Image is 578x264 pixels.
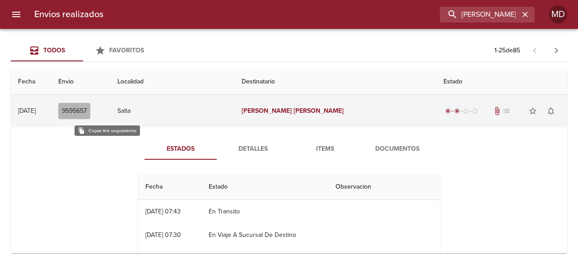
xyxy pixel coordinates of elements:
th: Fecha [11,69,51,95]
button: 9595657 [58,103,90,120]
em: [PERSON_NAME] [294,107,344,115]
span: No tiene pedido asociado [502,107,511,116]
th: Estado [436,69,567,95]
span: radio_button_checked [454,108,460,114]
span: radio_button_checked [445,108,451,114]
div: [DATE] 07:43 [145,208,181,215]
span: Items [294,144,356,155]
p: 1 - 25 de 85 [494,46,520,55]
th: Localidad [110,69,235,95]
button: Agregar a favoritos [524,102,542,120]
button: Activar notificaciones [542,102,560,120]
input: buscar [440,7,519,23]
div: Tabs detalle de guia [144,138,433,160]
span: Estados [150,144,211,155]
th: Destinatario [234,69,436,95]
th: Fecha [138,174,201,200]
span: Pagina anterior [524,46,545,55]
span: radio_button_unchecked [472,108,478,114]
span: Tiene documentos adjuntos [493,107,502,116]
span: Todos [43,46,65,54]
div: [DATE] [18,107,36,115]
span: Pagina siguiente [545,40,567,61]
div: [DATE] 07:30 [145,231,181,239]
th: Envio [51,69,110,95]
em: [PERSON_NAME] [242,107,292,115]
td: En Viaje A Sucursal De Destino [201,223,329,247]
span: 9595657 [62,106,87,117]
button: menu [5,4,27,25]
span: notifications_none [546,107,555,116]
h6: Envios realizados [34,7,103,22]
td: Salta [110,95,235,127]
th: Estado [201,174,329,200]
th: Observacion [328,174,440,200]
span: Documentos [367,144,428,155]
span: star_border [528,107,537,116]
div: Abrir información de usuario [549,5,567,23]
div: MD [549,5,567,23]
span: Detalles [222,144,284,155]
div: Tabs Envios [11,40,155,61]
span: radio_button_unchecked [463,108,469,114]
span: Favoritos [109,46,144,54]
td: En Transito [201,200,329,223]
